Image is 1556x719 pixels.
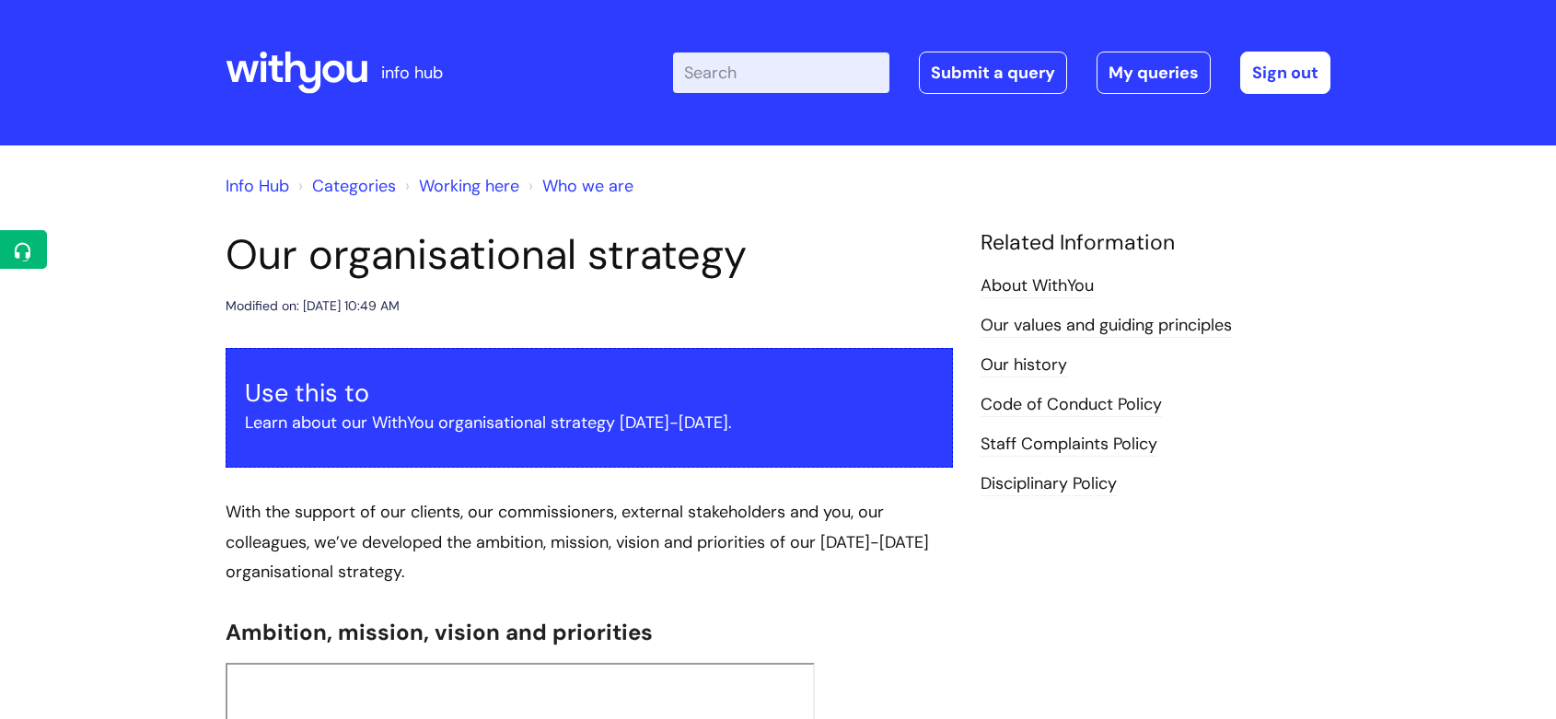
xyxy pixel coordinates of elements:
[542,175,633,197] a: Who we are
[981,314,1232,338] a: Our values and guiding principles
[981,472,1117,496] a: Disciplinary Policy
[981,230,1330,256] h4: Related Information
[245,378,934,408] h3: Use this to
[981,433,1157,457] a: Staff Complaints Policy
[381,58,443,87] p: info hub
[1240,52,1330,94] a: Sign out
[226,497,953,586] p: With the support of our clients, our commissioners, external stakeholders and you, our colleagues...
[919,52,1067,94] a: Submit a query
[226,618,653,646] span: Ambition, mission, vision and priorities
[981,354,1067,377] a: Our history
[981,393,1162,417] a: Code of Conduct Policy
[419,175,519,197] a: Working here
[226,175,289,197] a: Info Hub
[524,171,633,201] li: Who we are
[294,171,396,201] li: Solution home
[673,52,1330,94] div: | -
[981,274,1094,298] a: About WithYou
[401,171,519,201] li: Working here
[226,295,400,318] div: Modified on: [DATE] 10:49 AM
[312,175,396,197] a: Categories
[673,52,889,93] input: Search
[1097,52,1211,94] a: My queries
[226,230,953,280] h1: Our organisational strategy
[245,408,934,437] p: Learn about our WithYou organisational strategy [DATE]-[DATE].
